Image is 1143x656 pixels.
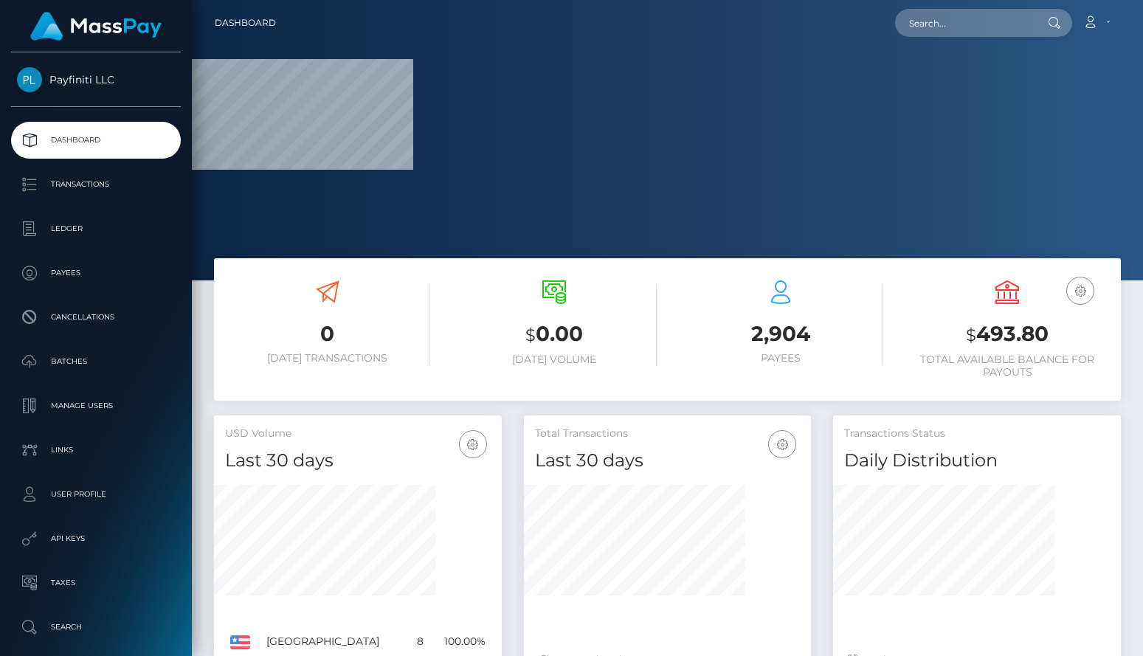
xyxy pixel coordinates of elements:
span: Payfiniti LLC [11,73,181,86]
a: API Keys [11,520,181,557]
img: US.png [230,635,250,649]
a: Cancellations [11,299,181,336]
h5: USD Volume [225,427,491,441]
p: Transactions [17,173,175,196]
input: Search... [895,9,1034,37]
p: Batches [17,351,175,373]
p: User Profile [17,483,175,505]
h3: 0.00 [452,320,656,350]
small: $ [525,325,536,345]
p: Links [17,439,175,461]
a: Dashboard [215,7,276,38]
p: Manage Users [17,395,175,417]
a: Dashboard [11,122,181,159]
img: Payfiniti LLC [17,67,42,92]
p: Cancellations [17,306,175,328]
img: MassPay Logo [30,12,162,41]
h4: Last 30 days [535,448,801,474]
p: Payees [17,262,175,284]
a: Transactions [11,166,181,203]
p: API Keys [17,528,175,550]
a: Batches [11,343,181,380]
h5: Total Transactions [535,427,801,441]
h6: Payees [679,352,883,365]
small: $ [966,325,976,345]
h5: Transactions Status [844,427,1110,441]
h3: 2,904 [679,320,883,348]
p: Ledger [17,218,175,240]
h4: Last 30 days [225,448,491,474]
p: Taxes [17,572,175,594]
a: Payees [11,255,181,291]
a: Search [11,609,181,646]
h6: [DATE] Transactions [225,352,429,365]
p: Dashboard [17,129,175,151]
h6: [DATE] Volume [452,353,656,366]
a: Links [11,432,181,469]
a: Taxes [11,564,181,601]
a: Manage Users [11,387,181,424]
a: User Profile [11,476,181,513]
h3: 0 [225,320,429,348]
a: Ledger [11,210,181,247]
p: Search [17,616,175,638]
h6: Total Available Balance for Payouts [905,353,1110,379]
h3: 493.80 [905,320,1110,350]
h4: Daily Distribution [844,448,1110,474]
